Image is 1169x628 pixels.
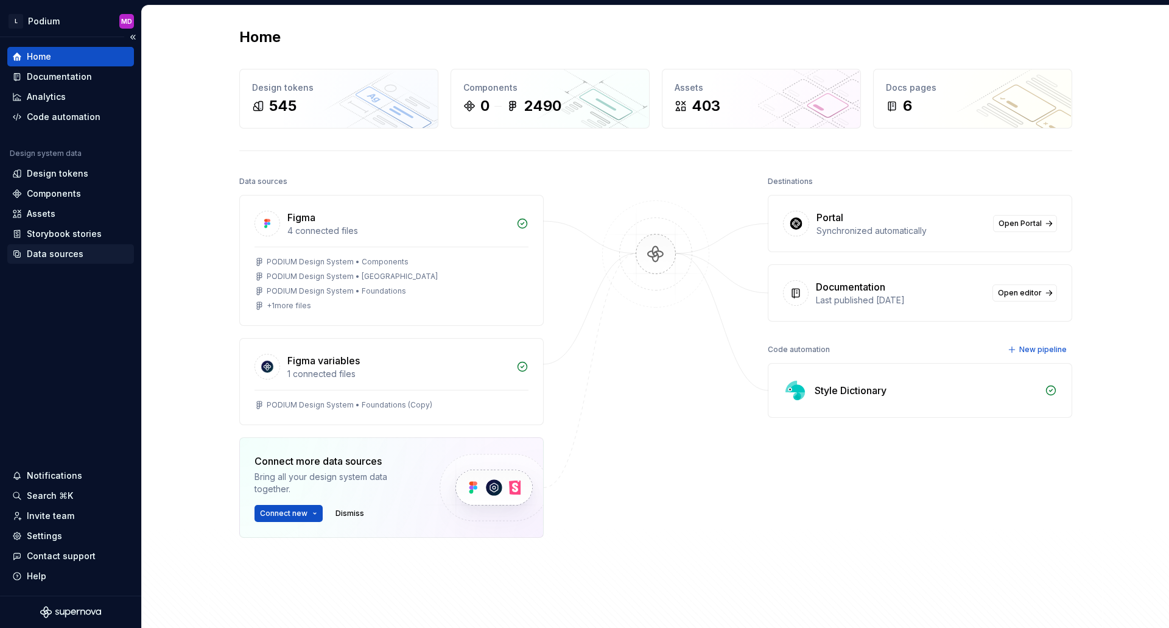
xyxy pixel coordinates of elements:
[7,47,134,66] a: Home
[7,164,134,183] a: Design tokens
[816,294,985,306] div: Last published [DATE]
[27,470,82,482] div: Notifications
[999,219,1042,228] span: Open Portal
[124,29,141,46] button: Collapse sidebar
[255,505,323,522] button: Connect new
[267,301,311,311] div: + 1 more files
[267,400,432,410] div: PODIUM Design System • Foundations (Copy)
[7,87,134,107] a: Analytics
[1004,341,1072,358] button: New pipeline
[40,606,101,618] svg: Supernova Logo
[27,550,96,562] div: Contact support
[27,111,100,123] div: Code automation
[287,225,509,237] div: 4 connected files
[287,210,315,225] div: Figma
[7,546,134,566] button: Contact support
[7,244,134,264] a: Data sources
[239,27,281,47] h2: Home
[7,486,134,506] button: Search ⌘K
[992,284,1057,302] a: Open editor
[7,466,134,485] button: Notifications
[1019,345,1067,355] span: New pipeline
[27,188,81,200] div: Components
[287,368,509,380] div: 1 connected files
[27,168,88,180] div: Design tokens
[27,530,62,542] div: Settings
[27,490,73,502] div: Search ⌘K
[269,96,297,116] div: 545
[7,204,134,224] a: Assets
[886,82,1059,94] div: Docs pages
[267,272,438,281] div: PODIUM Design System • [GEOGRAPHIC_DATA]
[252,82,426,94] div: Design tokens
[816,210,843,225] div: Portal
[27,51,51,63] div: Home
[873,69,1072,129] a: Docs pages6
[2,8,139,34] button: LPodiumMD
[27,228,102,240] div: Storybook stories
[27,91,66,103] div: Analytics
[121,16,132,26] div: MD
[7,224,134,244] a: Storybook stories
[9,14,23,29] div: L
[692,96,720,116] div: 403
[662,69,861,129] a: Assets403
[816,225,986,237] div: Synchronized automatically
[768,341,830,358] div: Code automation
[267,286,406,296] div: PODIUM Design System • Foundations
[480,96,490,116] div: 0
[27,71,92,83] div: Documentation
[335,509,364,518] span: Dismiss
[239,338,544,425] a: Figma variables1 connected filesPODIUM Design System • Foundations (Copy)
[27,570,46,582] div: Help
[28,15,60,27] div: Podium
[239,195,544,326] a: Figma4 connected filesPODIUM Design System • ComponentsPODIUM Design System • [GEOGRAPHIC_DATA]PO...
[287,353,360,368] div: Figma variables
[7,506,134,526] a: Invite team
[260,509,307,518] span: Connect new
[27,208,55,220] div: Assets
[27,510,74,522] div: Invite team
[255,454,419,468] div: Connect more data sources
[7,566,134,586] button: Help
[998,288,1042,298] span: Open editor
[239,69,438,129] a: Design tokens545
[7,184,134,203] a: Components
[815,383,886,398] div: Style Dictionary
[7,67,134,86] a: Documentation
[524,96,561,116] div: 2490
[993,215,1057,232] a: Open Portal
[27,248,83,260] div: Data sources
[255,471,419,495] div: Bring all your design system data together.
[463,82,637,94] div: Components
[675,82,848,94] div: Assets
[816,280,885,294] div: Documentation
[768,173,813,190] div: Destinations
[10,149,82,158] div: Design system data
[7,107,134,127] a: Code automation
[903,96,912,116] div: 6
[451,69,650,129] a: Components02490
[330,505,370,522] button: Dismiss
[7,526,134,546] a: Settings
[239,173,287,190] div: Data sources
[267,257,409,267] div: PODIUM Design System • Components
